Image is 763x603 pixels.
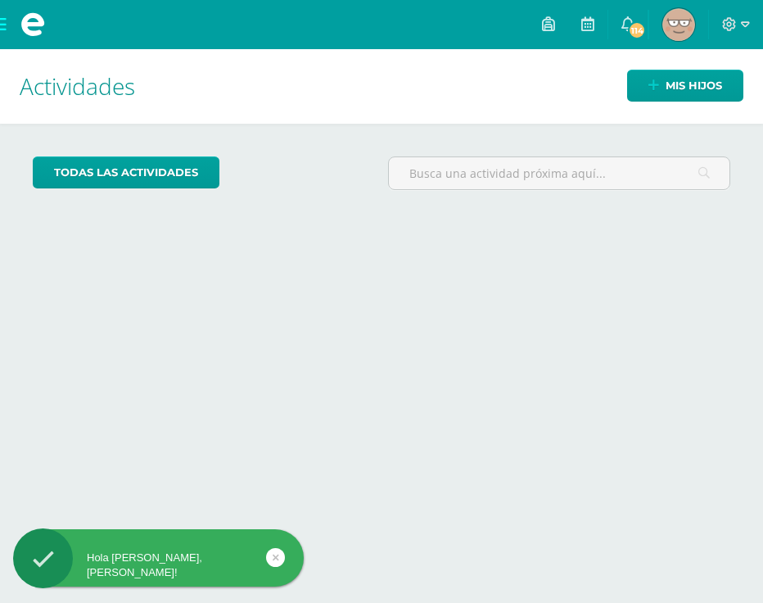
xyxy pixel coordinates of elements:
h1: Actividades [20,49,743,124]
span: 114 [628,21,646,39]
a: todas las Actividades [33,156,219,188]
div: Hola [PERSON_NAME], [PERSON_NAME]! [13,551,304,580]
span: Mis hijos [666,70,722,101]
img: 8932644bc95f8b061e1d37527d343c5b.png [662,8,695,41]
input: Busca una actividad próxima aquí... [389,157,729,189]
a: Mis hijos [627,70,743,102]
